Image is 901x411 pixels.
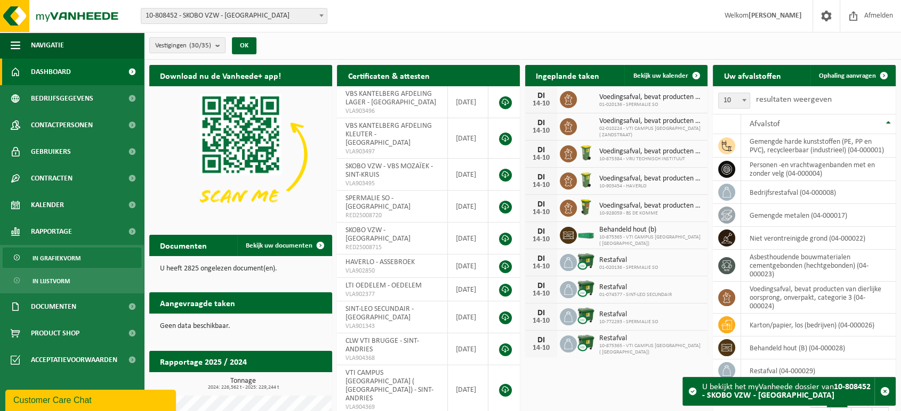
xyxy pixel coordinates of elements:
a: In lijstvorm [3,270,141,291]
span: SPERMALIE SO - [GEOGRAPHIC_DATA] [345,194,410,211]
h2: Documenten [149,235,218,256]
span: VBS KANTELBERG AFDELING KLEUTER - [GEOGRAPHIC_DATA] [345,122,431,147]
span: VLA903495 [345,179,439,188]
img: WB-0140-HPE-GN-50 [577,144,595,162]
label: resultaten weergeven [755,95,831,104]
div: 14-10 [530,263,552,270]
div: 14-10 [530,209,552,216]
h2: Uw afvalstoffen [713,65,791,86]
td: restafval (04-000029) [741,359,896,382]
div: DI [530,309,552,317]
span: 10 [718,93,750,109]
span: Restafval [599,283,672,292]
h2: Rapportage 2025 / 2024 [149,351,258,372]
td: [DATE] [448,223,488,254]
td: personen -en vrachtwagenbanden met en zonder velg (04-000004) [741,158,896,181]
p: Geen data beschikbaar. [160,323,321,330]
span: Restafval [599,310,658,319]
td: [DATE] [448,118,488,159]
span: 10 [719,93,750,108]
strong: 10-808452 - SKOBO VZW - [GEOGRAPHIC_DATA] [702,383,871,400]
span: Contracten [31,165,73,192]
a: In grafiekvorm [3,248,141,268]
span: Voedingsafval, bevat producten van dierlijke oorsprong, onverpakt, categorie 3 [599,117,703,126]
span: Contactpersonen [31,112,93,138]
td: niet verontreinigde grond (04-000022) [741,227,896,250]
div: DI [530,146,552,154]
div: 14-10 [530,344,552,352]
td: asbesthoudende bouwmaterialen cementgebonden (hechtgebonden) (04-000023) [741,250,896,282]
div: DI [530,282,552,290]
span: CLW VTI BRUGGE - SINT-ANDRIES [345,337,419,354]
span: Bekijk uw kalender [633,72,688,79]
a: Bekijk uw kalender [624,65,706,86]
div: 14-10 [530,127,552,135]
span: RED25008720 [345,211,439,220]
span: VLA903496 [345,107,439,116]
span: 10-772293 - SPERMALIE SO [599,319,658,325]
td: [DATE] [448,301,488,333]
div: DI [530,119,552,127]
h2: Ingeplande taken [525,65,610,86]
div: DI [530,227,552,236]
span: Navigatie [31,32,64,59]
td: behandeld hout (B) (04-000028) [741,336,896,359]
td: [DATE] [448,254,488,278]
div: 14-10 [530,236,552,243]
span: Kalender [31,192,64,218]
td: karton/papier, los (bedrijven) (04-000026) [741,314,896,336]
div: DI [530,173,552,182]
img: WB-0060-HPE-GN-50 [577,198,595,216]
span: 10-875384 - VRIJ TECHNISCH INSTITUUT [599,156,703,162]
a: Bekijk rapportage [253,372,331,393]
span: HAVERLO - ASSEBROEK [345,258,414,266]
button: OK [232,37,256,54]
div: U bekijkt het myVanheede dossier van [702,377,874,405]
span: 02-010224 - VTI CAMPUS [GEOGRAPHIC_DATA] ( ZANDSTRAAT) [599,126,703,138]
img: WB-1100-CU [577,280,595,298]
span: Bedrijfsgegevens [31,85,93,112]
span: SKOBO VZW - [GEOGRAPHIC_DATA] [345,226,410,243]
span: Voedingsafval, bevat producten van dierlijke oorsprong, onverpakt, categorie 3 [599,147,703,156]
span: Vestigingen [155,38,211,54]
span: 01-074577 - SINT-LEO SECUNDAIR [599,292,672,298]
span: Rapportage [31,218,72,245]
span: 10-875365 - VTI CAMPUS [GEOGRAPHIC_DATA] ( [GEOGRAPHIC_DATA]) [599,234,703,247]
span: 01-020136 - SPERMALIE SO [599,102,703,108]
span: Bekijk uw documenten [246,242,312,249]
td: [DATE] [448,159,488,191]
span: VLA903497 [345,147,439,156]
div: 14-10 [530,290,552,298]
td: [DATE] [448,86,488,118]
span: SKOBO VZW - VBS MOZAÏEK - SINT-KRUIS [345,162,432,179]
span: 10-903454 - HAVERLO [599,183,703,190]
span: In grafiekvorm [33,248,81,268]
td: [DATE] [448,191,488,223]
span: VLA902850 [345,267,439,275]
div: 14-10 [530,182,552,189]
span: 10-875365 - VTI CAMPUS [GEOGRAPHIC_DATA] ( [GEOGRAPHIC_DATA]) [599,343,703,356]
span: Product Shop [31,320,79,347]
img: Download de VHEPlus App [149,86,332,223]
div: 14-10 [530,317,552,325]
td: voedingsafval, bevat producten van dierlijke oorsprong, onverpakt, categorie 3 (04-000024) [741,282,896,314]
span: Dashboard [31,59,71,85]
td: bedrijfsrestafval (04-000008) [741,181,896,204]
span: In lijstvorm [33,271,70,291]
span: Restafval [599,334,703,343]
span: 10-808452 - SKOBO VZW - BRUGGE [141,8,327,24]
span: SINT-LEO SECUNDAIR - [GEOGRAPHIC_DATA] [345,305,413,322]
span: VTI CAMPUS [GEOGRAPHIC_DATA] ( [GEOGRAPHIC_DATA]) - SINT-ANDRIES [345,369,433,402]
count: (30/35) [189,42,211,49]
span: VLA901343 [345,322,439,331]
td: [DATE] [448,278,488,301]
span: Restafval [599,256,658,265]
td: [DATE] [448,333,488,365]
img: WB-1100-CU [577,307,595,325]
span: Voedingsafval, bevat producten van dierlijke oorsprong, onverpakt, categorie 3 [599,202,703,210]
span: 01-020136 - SPERMALIE SO [599,265,658,271]
span: Voedingsafval, bevat producten van dierlijke oorsprong, onverpakt, categorie 3 [599,93,703,102]
span: VBS KANTELBERG AFDELING LAGER - [GEOGRAPHIC_DATA] [345,90,436,106]
span: 2024: 226,562 t - 2025: 229,244 t [155,385,332,390]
